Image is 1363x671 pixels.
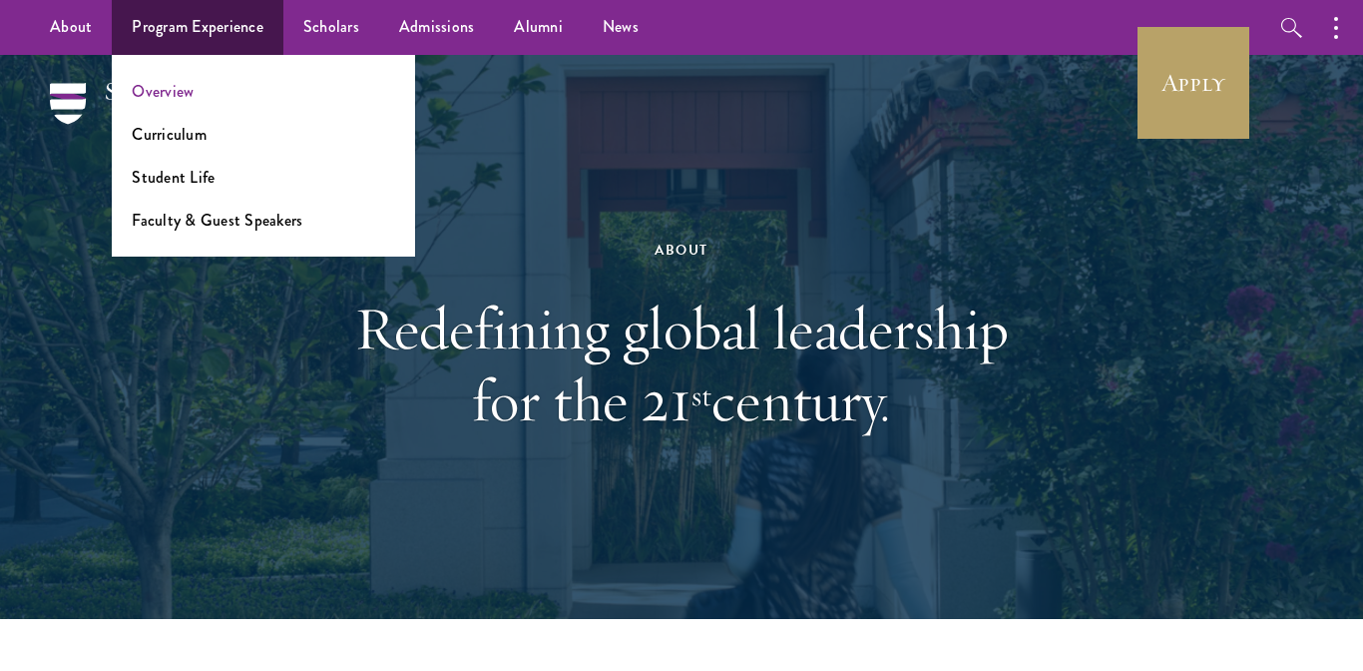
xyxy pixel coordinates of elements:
[132,209,302,232] a: Faculty & Guest Speakers
[132,166,215,189] a: Student Life
[691,376,711,414] sup: st
[50,83,259,153] img: Schwarzman Scholars
[132,123,207,146] a: Curriculum
[132,80,194,103] a: Overview
[337,293,1026,436] h1: Redefining global leadership for the 21 century.
[337,238,1026,263] div: About
[1137,27,1249,139] a: Apply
